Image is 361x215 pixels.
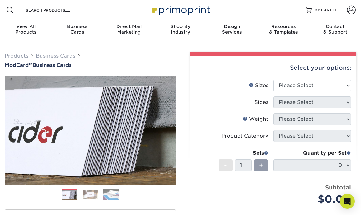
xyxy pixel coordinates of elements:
[62,187,77,203] img: Business Cards 01
[221,132,268,140] div: Product Category
[103,24,155,35] div: Marketing
[25,6,86,14] input: SEARCH PRODUCTS.....
[206,24,258,35] div: Services
[149,3,212,16] img: Primoprint
[2,196,53,213] iframe: Google Customer Reviews
[5,62,32,68] span: ModCard™
[5,53,28,59] a: Products
[325,184,351,191] strong: Subtotal
[206,24,258,29] span: Design
[155,24,206,29] span: Shop By
[103,24,155,29] span: Direct Mail
[224,161,227,170] span: -
[195,56,351,80] div: Select your options:
[243,115,268,123] div: Weight
[5,62,176,68] h1: Business Cards
[310,20,361,40] a: Contact& Support
[258,20,309,40] a: Resources& Templates
[310,24,361,29] span: Contact
[219,149,268,157] div: Sets
[333,8,336,12] span: 0
[155,20,206,40] a: Shop ByIndustry
[51,20,103,40] a: BusinessCards
[51,24,103,29] span: Business
[314,7,332,13] span: MY CART
[273,149,351,157] div: Quantity per Set
[249,82,268,89] div: Sizes
[259,161,263,170] span: +
[254,99,268,106] div: Sides
[103,189,119,200] img: Business Cards 03
[51,24,103,35] div: Cards
[206,20,258,40] a: DesignServices
[103,20,155,40] a: Direct MailMarketing
[155,24,206,35] div: Industry
[310,24,361,35] div: & Support
[258,24,309,29] span: Resources
[36,53,75,59] a: Business Cards
[258,24,309,35] div: & Templates
[340,194,355,209] div: Open Intercom Messenger
[278,192,351,207] div: $0.00
[5,62,176,68] a: ModCard™Business Cards
[83,190,98,199] img: Business Cards 02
